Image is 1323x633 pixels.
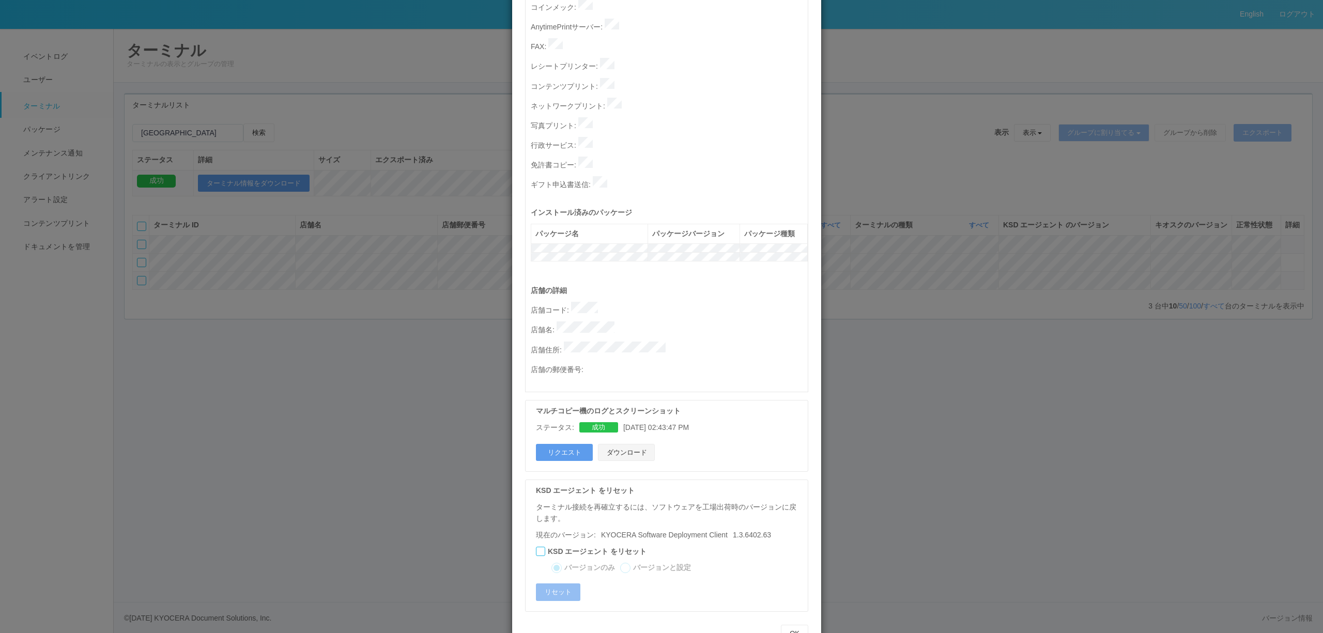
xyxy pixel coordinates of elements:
[531,19,808,33] p: AnytimePrintサーバー :
[531,38,808,53] p: FAX :
[536,530,803,541] p: 現在のバージョン:
[536,422,803,433] div: [DATE] 02:43:47 PM
[531,78,808,92] p: コンテンツプリント :
[531,98,808,112] p: ネットワークプリント :
[531,58,808,72] p: レシートプリンター :
[744,228,803,239] div: パッケージ種類
[531,285,808,296] p: 店舗の詳細
[536,422,574,433] p: ステータス:
[598,444,655,461] button: ダウンロード
[536,485,803,496] p: KSD エージェント をリセット
[536,406,803,416] p: マルチコピー機のログとスクリーンショット
[596,531,771,539] span: 1.3.6402.63
[531,321,808,336] p: 店舗名 :
[536,502,803,524] p: ターミナル接続を再確立するには、ソフトウェアを工場出荷時のバージョンに戻します。
[535,228,643,239] div: パッケージ名
[531,361,808,376] p: 店舗の郵便番号 :
[531,157,808,171] p: 免許書コピー :
[531,207,808,218] p: インストール済みのパッケージ
[633,562,691,573] label: バージョンと設定
[536,444,593,461] button: リクエスト
[531,302,808,316] p: 店舗コード :
[531,176,808,191] p: ギフト申込書送信 :
[531,342,808,356] p: 店舗住所 :
[531,117,808,132] p: 写真プリント :
[536,583,580,601] button: リセット
[601,531,728,539] span: KYOCERA Software Deployment Client
[531,137,808,151] p: 行政サービス :
[548,546,647,557] label: KSD エージェント をリセット
[652,228,735,239] div: パッケージバージョン
[564,562,615,573] label: バージョンのみ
